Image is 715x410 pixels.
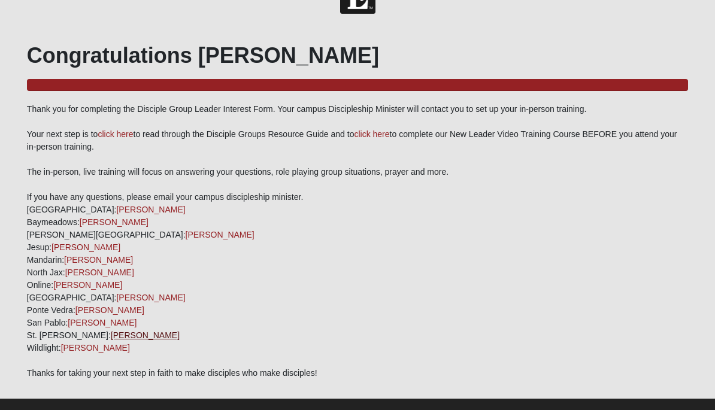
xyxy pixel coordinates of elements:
a: [PERSON_NAME] [65,268,134,278]
a: [PERSON_NAME] [75,306,144,315]
a: [PERSON_NAME] [116,293,185,303]
a: click here [354,130,389,139]
a: [PERSON_NAME] [80,218,149,227]
a: [PERSON_NAME] [186,230,255,240]
a: [PERSON_NAME] [116,205,185,215]
a: click here [98,130,133,139]
a: [PERSON_NAME] [53,281,122,290]
a: [PERSON_NAME] [111,331,180,341]
a: [PERSON_NAME] [68,318,137,328]
div: Thank you for completing the Disciple Group Leader Interest Form. Your campus Discipleship Minist... [27,43,688,380]
a: [PERSON_NAME] [51,243,120,253]
a: [PERSON_NAME] [61,344,130,353]
a: [PERSON_NAME] [64,256,133,265]
h1: Congratulations [PERSON_NAME] [27,43,688,69]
